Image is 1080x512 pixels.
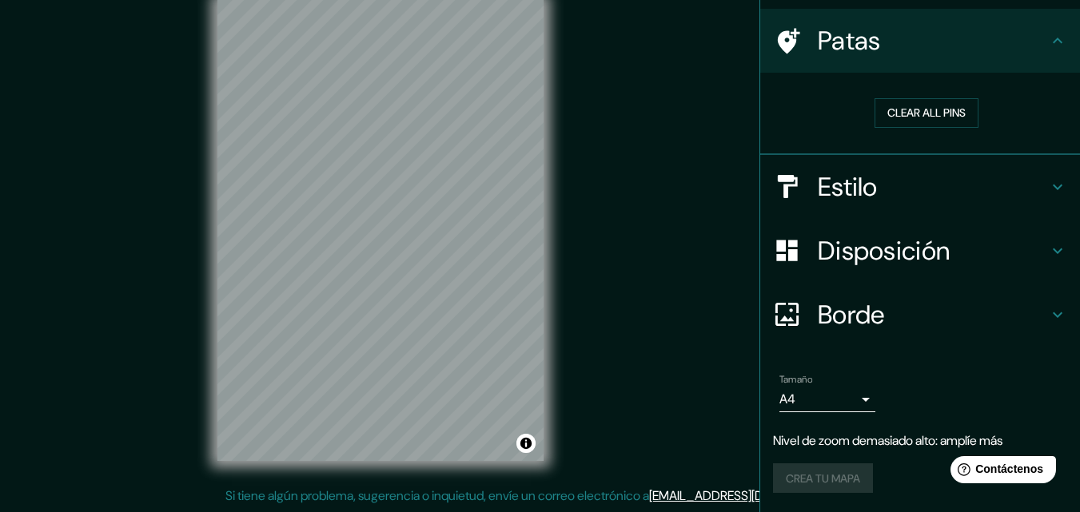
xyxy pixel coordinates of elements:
[225,487,649,504] font: Si tiene algún problema, sugerencia o inquietud, envíe un correo electrónico a
[818,24,881,58] font: Patas
[760,155,1080,219] div: Estilo
[760,219,1080,283] div: Disposición
[818,170,878,204] font: Estilo
[516,434,536,453] button: Activar o desactivar atribución
[760,283,1080,347] div: Borde
[760,9,1080,73] div: Patas
[779,391,795,407] font: A4
[779,387,875,412] div: A4
[649,487,847,504] a: [EMAIL_ADDRESS][DOMAIN_NAME]
[875,98,978,128] button: Clear all pins
[779,373,812,386] font: Tamaño
[818,234,950,268] font: Disposición
[773,432,1002,449] font: Nivel de zoom demasiado alto: amplíe más
[818,298,885,331] font: Borde
[938,450,1062,494] iframe: Lanzador de widgets de ayuda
